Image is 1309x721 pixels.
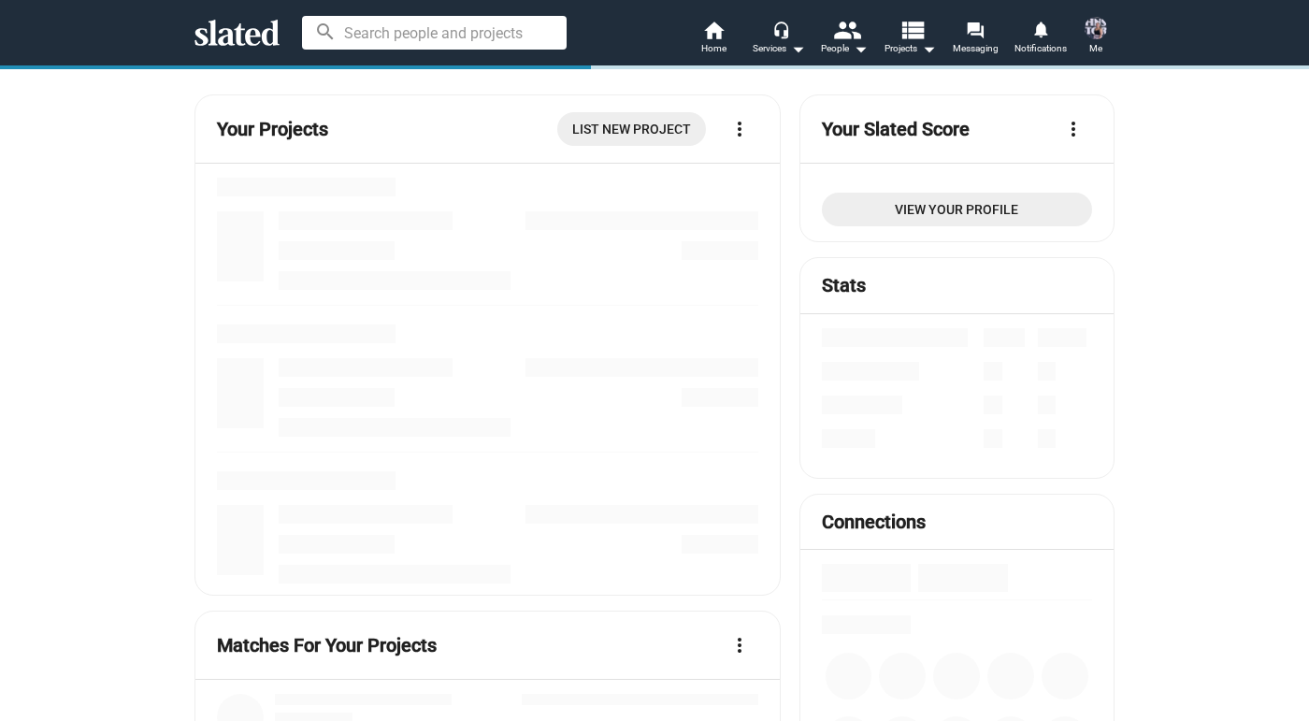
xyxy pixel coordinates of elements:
[701,37,726,60] span: Home
[728,118,751,140] mat-icon: more_vert
[681,19,746,60] a: Home
[942,19,1008,60] a: Messaging
[1062,118,1085,140] mat-icon: more_vert
[1073,13,1118,62] button: Nicole SellMe
[837,193,1077,226] span: View Your Profile
[833,16,860,43] mat-icon: people
[917,37,940,60] mat-icon: arrow_drop_down
[953,37,999,60] span: Messaging
[753,37,805,60] div: Services
[302,16,567,50] input: Search people and projects
[1031,20,1049,37] mat-icon: notifications
[746,19,812,60] button: Services
[849,37,871,60] mat-icon: arrow_drop_down
[822,193,1092,226] a: View Your Profile
[822,510,926,535] mat-card-title: Connections
[217,117,328,142] mat-card-title: Your Projects
[1008,19,1073,60] a: Notifications
[885,37,936,60] span: Projects
[1085,17,1107,39] img: Nicole Sell
[877,19,942,60] button: Projects
[1014,37,1067,60] span: Notifications
[812,19,877,60] button: People
[702,19,725,41] mat-icon: home
[966,21,984,38] mat-icon: forum
[728,634,751,656] mat-icon: more_vert
[772,21,789,37] mat-icon: headset_mic
[822,117,970,142] mat-card-title: Your Slated Score
[572,112,691,146] span: List New Project
[217,633,437,658] mat-card-title: Matches For Your Projects
[557,112,706,146] a: List New Project
[822,273,866,298] mat-card-title: Stats
[899,16,926,43] mat-icon: view_list
[1089,37,1102,60] span: Me
[786,37,809,60] mat-icon: arrow_drop_down
[821,37,868,60] div: People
